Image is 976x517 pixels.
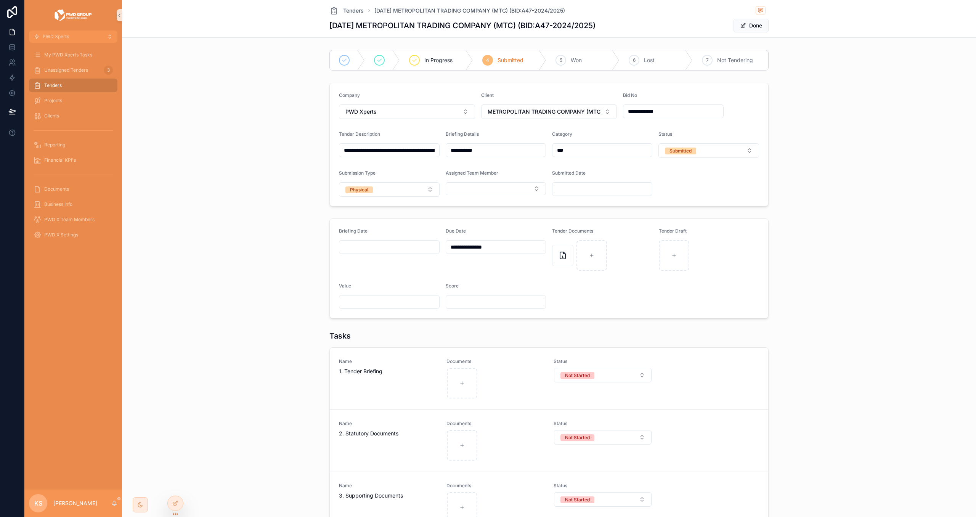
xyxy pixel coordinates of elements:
img: App logo [54,9,92,21]
span: Tender Description [339,131,380,137]
a: PWD X Team Members [29,213,117,226]
span: Financial KPI's [44,157,76,163]
a: Name1. Tender BriefingDocumentsStatusSelect Button [330,348,768,409]
button: Select Button [446,182,546,195]
span: Tender Documents [552,228,593,234]
a: Name2. Statutory DocumentsDocumentsStatusSelect Button [330,409,768,472]
button: Select Button [554,368,652,382]
a: Business Info [29,197,117,211]
span: Name [339,358,437,364]
span: Submitted [498,56,523,64]
span: Name [339,483,437,489]
span: PWD X Team Members [44,217,95,223]
a: Financial KPI's [29,153,117,167]
span: Briefing Details [446,131,479,137]
button: Select Button [554,492,652,507]
a: Unassigned Tenders3 [29,63,117,77]
span: Not Tendering [717,56,753,64]
span: PWD Xperts [43,34,69,40]
div: 3 [104,66,113,75]
span: Assigned Team Member [446,170,498,176]
h1: Tasks [329,331,351,341]
a: Clients [29,109,117,123]
span: Documents [446,358,545,364]
span: 3. Supporting Documents [339,492,437,499]
button: Done [734,19,769,32]
a: Reporting [29,138,117,152]
div: Physical [350,186,368,193]
button: PWD Xperts [29,31,117,43]
span: 6 [633,57,636,63]
span: Status [658,131,672,137]
span: Tender Draft [659,228,687,234]
a: Documents [29,182,117,196]
span: Reporting [44,142,65,148]
span: METROPOLITAN TRADING COMPANY (MTC) [488,108,602,116]
span: 5 [560,57,562,63]
span: Lost [644,56,655,64]
span: Briefing Date [339,228,368,234]
span: Status [554,358,652,364]
span: Client [481,92,494,98]
a: Projects [29,94,117,108]
span: Business Info [44,201,72,207]
span: Value [339,283,351,289]
span: Clients [44,113,59,119]
div: Not Started [565,372,590,379]
span: Category [552,131,572,137]
div: Not Started [565,434,590,441]
span: Due Date [446,228,466,234]
span: Unassigned Tenders [44,67,88,73]
a: Tenders [29,79,117,92]
span: Projects [44,98,62,104]
div: Submitted [669,148,692,154]
span: Tenders [44,82,62,88]
a: Tenders [329,6,364,15]
a: [DATE] METROPOLITAN TRADING COMPANY (MTC) (BID:A47-2024/2025) [374,7,565,14]
button: Select Button [554,430,652,445]
span: 1. Tender Briefing [339,368,437,375]
span: PWD X Settings [44,232,78,238]
span: Submitted Date [552,170,586,176]
span: Tenders [343,7,364,14]
span: PWD Xperts [345,108,377,116]
span: Documents [446,483,545,489]
span: Submission Type [339,170,376,176]
button: Select Button [658,143,759,158]
button: Select Button [481,104,617,119]
span: Documents [44,186,69,192]
button: Select Button [339,104,475,119]
p: [PERSON_NAME] [53,499,97,507]
span: Score [446,283,459,289]
span: Name [339,421,437,427]
span: Documents [446,421,545,427]
span: My PWD Xperts Tasks [44,52,92,58]
a: My PWD Xperts Tasks [29,48,117,62]
span: 4 [486,57,489,63]
span: In Progress [424,56,453,64]
span: Company [339,92,360,98]
span: Won [571,56,582,64]
span: Status [554,421,652,427]
button: Select Button [339,182,440,197]
h1: [DATE] METROPOLITAN TRADING COMPANY (MTC) (BID:A47-2024/2025) [329,20,596,31]
span: Bid No [623,92,637,98]
span: Status [554,483,652,489]
a: PWD X Settings [29,228,117,242]
div: Not Started [565,496,590,503]
span: KS [34,499,42,508]
div: scrollable content [24,43,122,252]
span: 2. Statutory Documents [339,430,437,437]
span: 7 [706,57,709,63]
